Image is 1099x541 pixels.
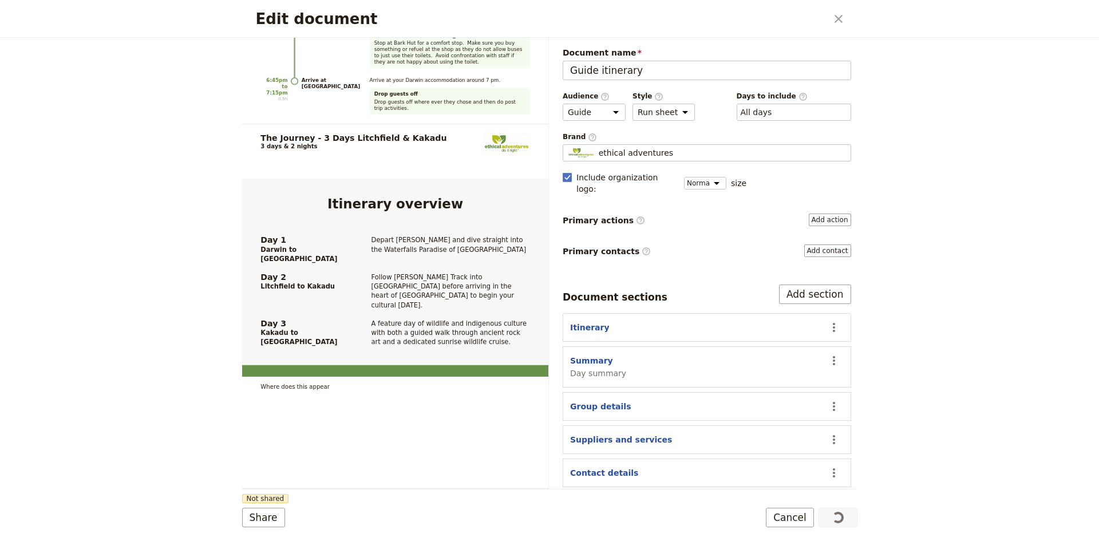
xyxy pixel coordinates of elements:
[346,235,529,263] div: Depart [PERSON_NAME] and dive straight into the Waterfalls Paradise of [GEOGRAPHIC_DATA]​
[570,401,631,412] button: Group details
[301,77,360,114] h3: Arrive at [GEOGRAPHIC_DATA]
[798,92,808,100] span: ​
[346,310,529,347] div: A feature day of wildlife and indigenous culture with both a guided walk through ancient rock art...
[824,318,844,337] button: Actions
[570,467,638,479] button: Contact details
[731,177,746,189] span: size
[242,494,289,503] span: Not shared
[642,247,651,256] span: ​
[588,133,597,141] span: ​
[809,214,851,226] button: Primary actions​
[260,273,346,282] span: Day 2
[260,282,346,291] span: Litchfield to Kakadu
[654,92,663,100] span: ​
[737,92,851,101] span: Days to include
[824,397,844,416] button: Actions
[632,104,695,121] select: Style​
[260,197,529,211] h2: Itinerary overview
[632,92,695,101] span: Style
[570,355,613,366] button: Summary
[563,104,626,121] select: Audience​
[563,215,645,226] span: Primary actions
[563,61,851,80] input: Document name
[741,106,772,118] button: Days to include​Clear input
[256,10,827,27] h2: Edit document
[824,430,844,449] button: Actions
[266,77,287,96] span: 6:45pm to 7:15pm
[636,216,645,225] span: ​
[563,92,626,101] span: Audience
[563,132,851,142] span: Brand
[374,91,525,97] h4: Drop guests off
[563,290,667,304] div: Document sections
[563,47,851,58] span: Document name
[570,322,610,333] button: Itinerary
[576,172,677,195] span: Include organization logo :
[766,508,814,527] button: Cancel
[563,246,651,257] span: Primary contacts
[568,147,594,159] img: Profile
[260,235,346,244] span: Day 1
[374,40,523,64] span: Stop at Bark Hut for a comfort stop. Make sure you buy something or refuel at the shop as they do...
[599,147,673,159] span: ethical adventures
[260,143,317,150] span: 3 days & 2 nights
[684,177,726,189] select: size
[570,434,672,445] button: Suppliers and services
[374,33,525,39] h4: Drive back to [GEOGRAPHIC_DATA]
[346,263,529,310] div: Follow [PERSON_NAME] Track into [GEOGRAPHIC_DATA] before arriving in the heart of [GEOGRAPHIC_DAT...
[369,77,500,83] span: Arrive at your Darwin accommodation around 7 pm.
[260,133,446,143] h1: The Journey -​ 3 Days Litchfield & Kakadu
[260,328,346,346] span: Kakadu to [GEOGRAPHIC_DATA]
[260,244,346,263] span: Darwin to [GEOGRAPHIC_DATA]
[600,92,610,100] span: ​
[829,9,848,29] button: Close dialog
[779,285,851,304] button: Add section
[570,368,626,379] span: Day summary
[824,351,844,370] button: Actions
[260,96,287,102] span: 0.5h
[483,133,530,154] img: ethical adventures logo
[260,319,346,328] span: Day 3
[824,463,844,483] button: Actions
[374,99,517,111] span: Drop guests off where ever they chose and then do post trip activities.
[242,508,285,527] button: Share
[260,383,330,390] span: Where does this appear
[804,244,851,257] button: Primary contacts​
